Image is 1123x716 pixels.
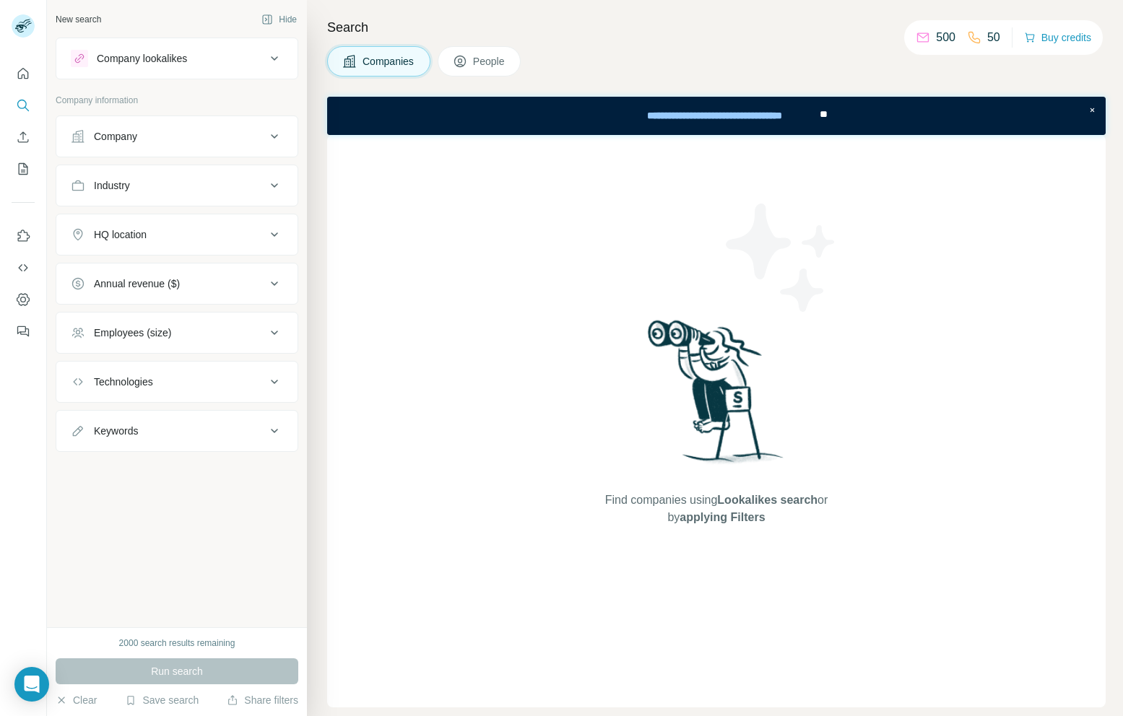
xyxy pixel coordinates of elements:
[56,217,298,252] button: HQ location
[56,41,298,76] button: Company lookalikes
[94,326,171,340] div: Employees (size)
[94,375,153,389] div: Technologies
[227,693,298,707] button: Share filters
[641,316,792,477] img: Surfe Illustration - Woman searching with binoculars
[56,168,298,203] button: Industry
[94,276,180,291] div: Annual revenue ($)
[12,318,35,344] button: Feedback
[56,364,298,399] button: Technologies
[94,227,147,242] div: HQ location
[97,51,187,66] div: Company lookalikes
[14,667,49,702] div: Open Intercom Messenger
[473,54,506,69] span: People
[363,54,415,69] span: Companies
[12,61,35,87] button: Quick start
[12,156,35,182] button: My lists
[125,693,199,707] button: Save search
[94,178,130,193] div: Industry
[717,494,818,506] span: Lookalikes search
[12,223,35,249] button: Use Surfe on LinkedIn
[12,124,35,150] button: Enrich CSV
[56,94,298,107] p: Company information
[251,9,307,30] button: Hide
[119,637,235,650] div: 2000 search results remaining
[94,424,138,438] div: Keywords
[56,315,298,350] button: Employees (size)
[12,255,35,281] button: Use Surfe API
[56,13,101,26] div: New search
[56,414,298,448] button: Keywords
[1024,27,1091,48] button: Buy credits
[12,92,35,118] button: Search
[601,492,832,526] span: Find companies using or by
[987,29,1000,46] p: 50
[56,266,298,301] button: Annual revenue ($)
[716,193,846,323] img: Surfe Illustration - Stars
[327,17,1106,38] h4: Search
[327,97,1106,135] iframe: Banner
[936,29,955,46] p: 500
[680,511,765,523] span: applying Filters
[56,119,298,154] button: Company
[12,287,35,313] button: Dashboard
[56,693,97,707] button: Clear
[94,129,137,144] div: Company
